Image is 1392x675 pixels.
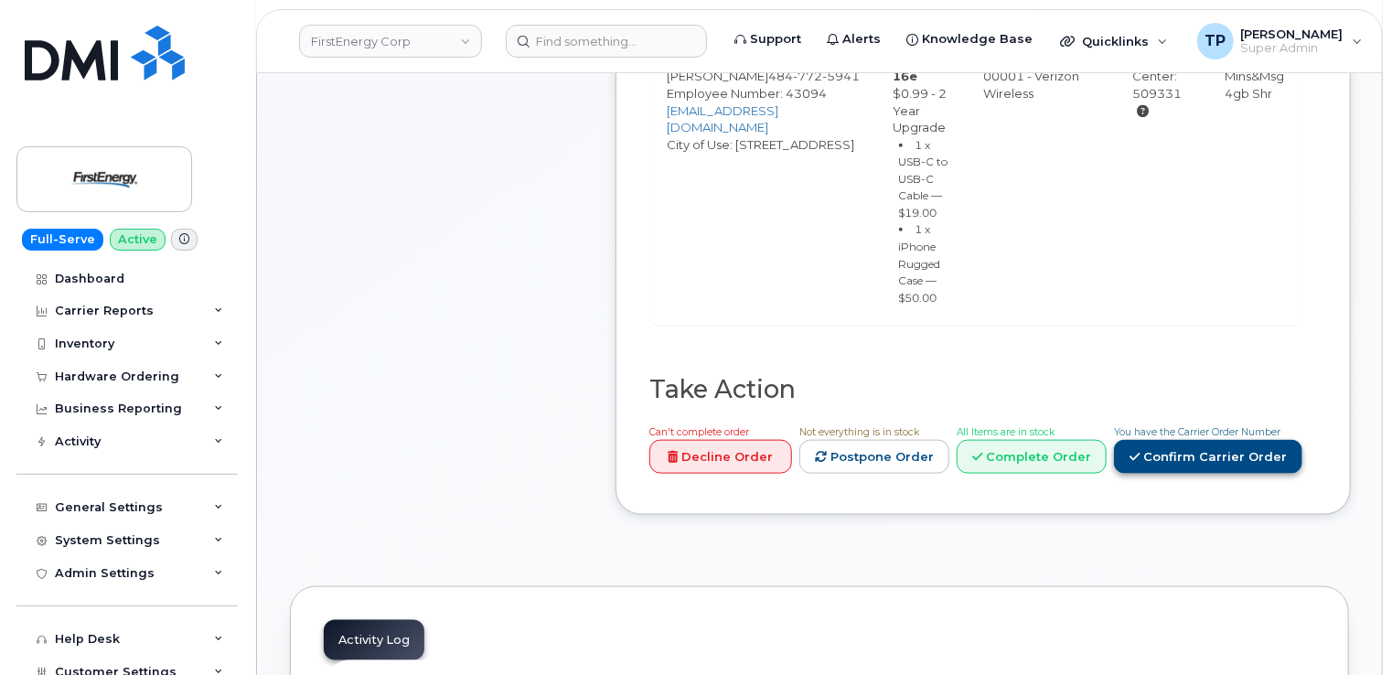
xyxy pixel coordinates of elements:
[649,426,749,438] span: Can't complete order
[957,440,1107,474] a: Complete Order
[1047,23,1181,59] div: Quicklinks
[1241,27,1344,41] span: [PERSON_NAME]
[1208,39,1301,325] td: Unl Mins&Msg 4gb Shr
[822,69,860,83] span: 5941
[899,222,941,304] small: 1 x iPhone Rugged Case — $50.00
[1312,595,1378,661] iframe: Messenger Launcher
[1184,23,1376,59] div: Tyler Pollock
[793,69,822,83] span: 772
[506,25,707,58] input: Find something...
[299,25,482,58] a: FirstEnergy Corp
[922,30,1033,48] span: Knowledge Base
[899,138,948,220] small: 1 x USB-C to USB-C Cable — $19.00
[1114,426,1280,438] span: You have the Carrier Order Number
[1241,41,1344,56] span: Super Admin
[750,30,801,48] span: Support
[967,39,1116,325] td: 942385123-00001 - Verizon Wireless
[1205,30,1226,52] span: TP
[667,86,827,101] span: Employee Number: 43094
[876,39,967,325] td: $0.99 - 2 Year Upgrade
[1132,51,1192,119] div: Cost Center: 509331
[842,30,881,48] span: Alerts
[814,21,894,58] a: Alerts
[768,69,860,83] span: 484
[894,21,1045,58] a: Knowledge Base
[1114,440,1302,474] a: Confirm Carrier Order
[722,21,814,58] a: Support
[649,440,792,474] a: Decline Order
[667,103,778,135] a: [EMAIL_ADDRESS][DOMAIN_NAME]
[1082,34,1149,48] span: Quicklinks
[799,440,949,474] a: Postpone Order
[649,376,1302,403] h2: Take Action
[650,39,876,325] td: [PERSON_NAME] City of Use: [STREET_ADDRESS]
[799,426,919,438] span: Not everything is in stock
[957,426,1055,438] span: All Items are in stock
